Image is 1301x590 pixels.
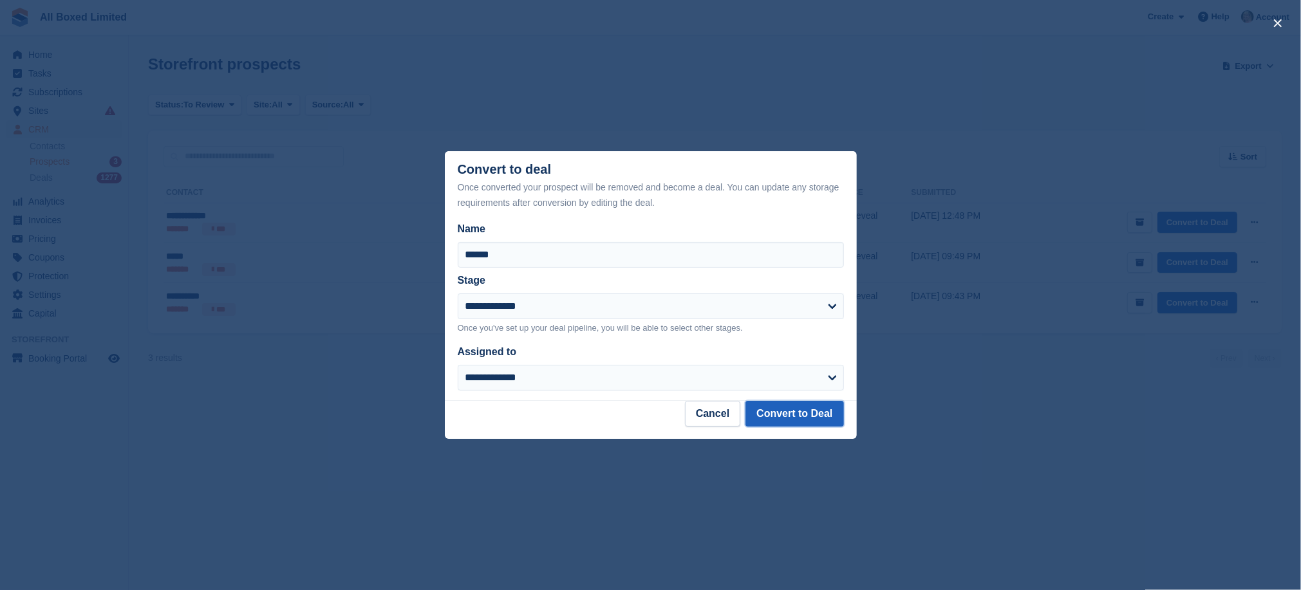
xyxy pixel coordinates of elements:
[1268,13,1288,33] button: close
[745,401,843,427] button: Convert to Deal
[458,346,517,357] label: Assigned to
[685,401,740,427] button: Cancel
[458,162,844,210] div: Convert to deal
[458,322,844,335] p: Once you've set up your deal pipeline, you will be able to select other stages.
[458,275,486,286] label: Stage
[458,221,844,237] label: Name
[458,180,844,210] div: Once converted your prospect will be removed and become a deal. You can update any storage requir...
